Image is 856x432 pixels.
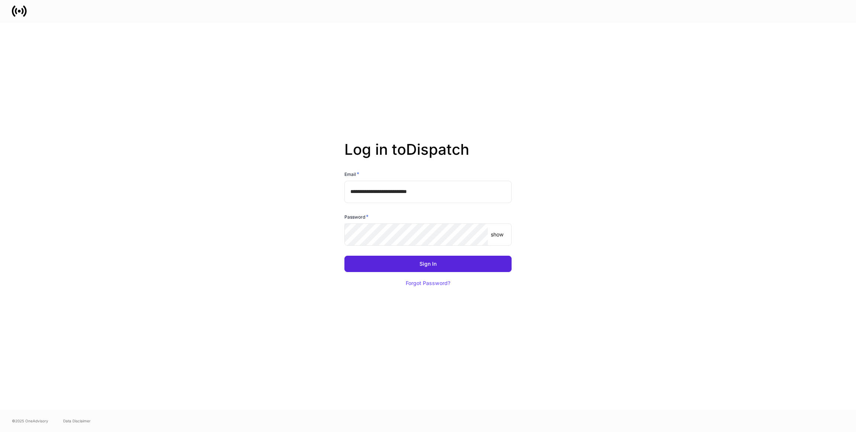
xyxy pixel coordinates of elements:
span: © 2025 OneAdvisory [12,418,48,424]
p: show [491,231,503,238]
a: Data Disclaimer [63,418,91,424]
button: Sign In [344,256,512,272]
button: Forgot Password? [396,275,460,291]
h6: Password [344,213,369,220]
h6: Email [344,170,359,178]
div: Sign In [419,261,437,266]
div: Forgot Password? [406,281,450,286]
h2: Log in to Dispatch [344,141,512,170]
